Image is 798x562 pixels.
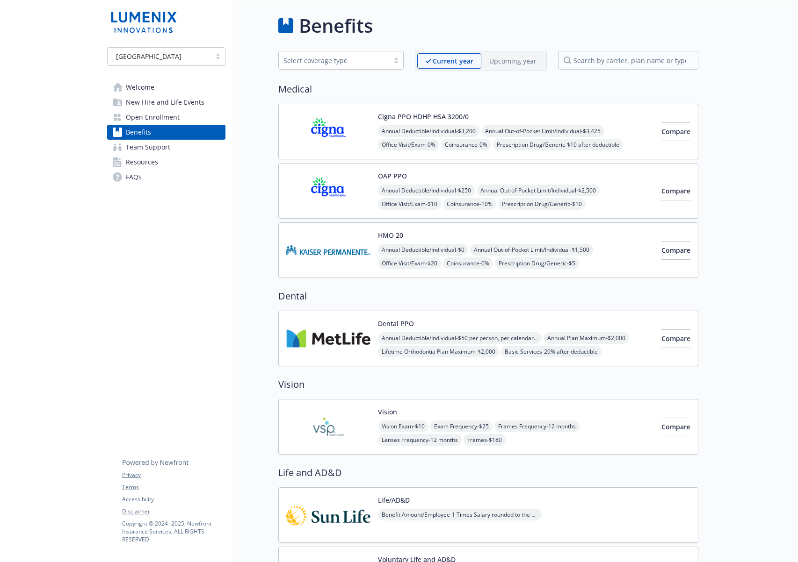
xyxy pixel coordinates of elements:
[378,407,397,417] button: Vision
[122,495,225,504] a: Accessibility
[122,483,225,491] a: Terms
[494,420,580,432] span: Frames Frequency - 12 months
[661,246,690,255] span: Compare
[495,257,579,269] span: Prescription Drug/Generic - $5
[286,112,370,151] img: CIGNA carrier logo
[661,186,690,195] span: Compare
[378,125,479,137] span: Annual Deductible/Individual - $3,200
[107,110,225,125] a: Open Enrollment
[278,466,698,480] h2: Life and AD&D
[477,185,600,196] span: Annual Out-of-Pocket Limit/Individual - $2,500
[378,244,468,256] span: Annual Deductible/Individual - $0
[378,198,441,210] span: Office Visit/Exam - $10
[378,420,428,432] span: Vision Exam - $10
[107,80,225,95] a: Welcome
[430,420,493,432] span: Exam Frequency - $25
[126,95,204,110] span: New Hire and Life Events
[661,122,690,141] button: Compare
[378,230,403,240] button: HMO 20
[441,139,491,150] span: Coinsurance - 0%
[378,346,499,357] span: Lifetime Orthodontia Plan Maximum - $2,000
[122,519,225,543] p: Copyright © 2024 - 2025 , Newfront Insurance Services, ALL RIGHTS RESERVED
[558,51,698,70] input: search by carrier, plan name or type
[286,171,370,211] img: CIGNA carrier logo
[661,182,690,200] button: Compare
[126,125,151,140] span: Benefits
[299,12,373,40] h1: Benefits
[126,110,180,125] span: Open Enrollment
[498,198,586,210] span: Prescription Drug/Generic - $10
[661,241,690,260] button: Compare
[107,170,225,185] a: FAQs
[286,407,370,447] img: Vision Service Plan carrier logo
[661,334,690,343] span: Compare
[470,244,593,256] span: Annual Out-of-Pocket Limit/Individual - $1,500
[126,80,154,95] span: Welcome
[116,51,181,61] span: [GEOGRAPHIC_DATA]
[378,112,469,121] button: Cigna PPO HDHP HSA 3200/0
[283,56,384,65] div: Select coverage type
[493,139,623,150] span: Prescription Drug/Generic - $10 after deductible
[107,95,225,110] a: New Hire and Life Events
[443,198,496,210] span: Coinsurance - 10%
[107,125,225,140] a: Benefits
[501,346,602,357] span: Basic Services - 20% after deductible
[661,418,690,436] button: Compare
[481,125,604,137] span: Annual Out-of-Pocket Limit/Individual - $3,425
[278,289,698,303] h2: Dental
[112,51,206,61] span: [GEOGRAPHIC_DATA]
[378,319,414,328] button: Dental PPO
[378,495,410,505] button: Life/AD&D
[107,155,225,170] a: Resources
[489,56,537,66] p: Upcoming year
[433,56,473,66] p: Current year
[378,434,462,446] span: Lenses Frequency - 12 months
[126,140,170,155] span: Team Support
[464,434,506,446] span: Frames - $180
[378,171,407,181] button: OAP PPO
[378,509,542,520] span: Benefit Amount/Employee - 1 Times Salary rounded to the next higher $1,000
[107,140,225,155] a: Team Support
[286,319,370,358] img: Metlife Inc carrier logo
[378,257,441,269] span: Office Visit/Exam - $20
[443,257,493,269] span: Coinsurance - 0%
[661,422,690,431] span: Compare
[286,230,370,270] img: Kaiser Permanente Insurance Company carrier logo
[286,495,370,535] img: Sun Life Financial carrier logo
[126,155,158,170] span: Resources
[661,329,690,348] button: Compare
[661,127,690,136] span: Compare
[122,507,225,516] a: Disclaimer
[278,377,698,391] h2: Vision
[126,170,142,185] span: FAQs
[378,185,475,196] span: Annual Deductible/Individual - $250
[278,82,698,96] h2: Medical
[378,332,542,344] span: Annual Deductible/Individual - $50 per person, per calendar year
[122,471,225,479] a: Privacy
[544,332,629,344] span: Annual Plan Maximum - $2,000
[378,139,439,150] span: Office Visit/Exam - 0%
